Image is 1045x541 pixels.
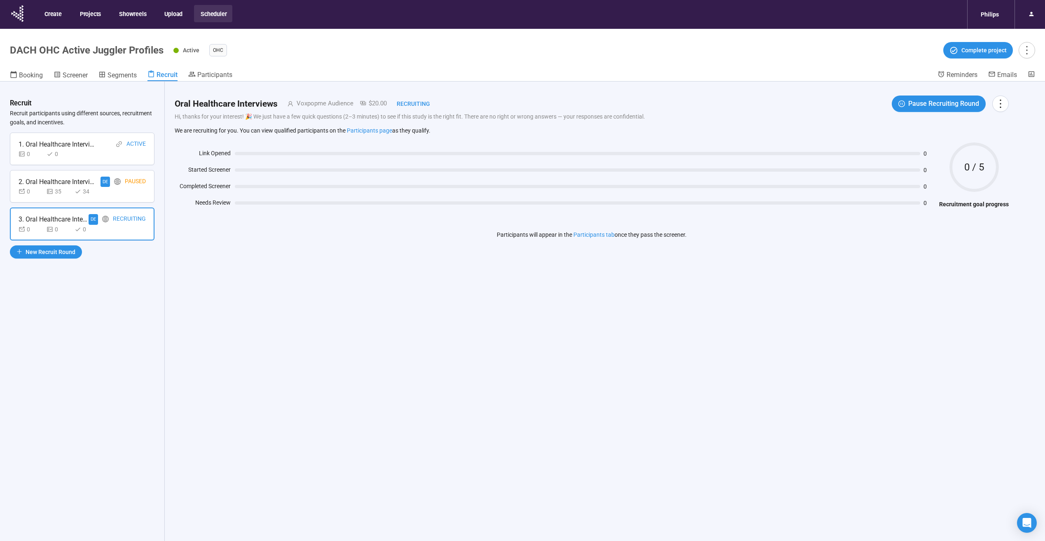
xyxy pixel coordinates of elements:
[961,46,1007,55] span: Complete project
[147,70,178,81] a: Recruit
[10,109,154,127] p: Recruit participants using different sources, recruitment goals, and incentives.
[19,214,89,224] div: 3. Oral Healthcare Interviews
[923,200,935,206] span: 0
[108,71,137,79] span: Segments
[54,70,88,81] a: Screener
[573,231,615,238] a: Participants tab
[47,225,71,234] div: 0
[113,214,146,224] div: Recruiting
[908,98,979,109] span: Pause Recruiting Round
[47,187,71,196] div: 35
[175,198,231,210] div: Needs Review
[10,98,32,109] h3: Recruit
[63,71,88,79] span: Screener
[278,101,293,107] span: user
[19,177,97,187] div: 2. Oral Healthcare Interviews
[19,139,97,149] div: 1. Oral Healthcare Interviews
[116,141,122,147] span: link
[892,96,986,112] button: pause-circlePause Recruiting Round
[158,5,188,22] button: Upload
[75,187,99,196] div: 34
[16,249,22,254] span: plus
[175,165,231,177] div: Started Screener
[125,177,146,187] div: Paused
[1019,42,1035,58] button: more
[19,71,43,79] span: Booking
[47,149,71,159] div: 0
[943,42,1013,58] button: Complete project
[114,178,121,185] span: global
[923,184,935,189] span: 0
[995,98,1006,109] span: more
[923,167,935,173] span: 0
[175,182,231,194] div: Completed Screener
[26,247,75,257] span: New Recruit Round
[353,99,387,109] div: $20.00
[188,70,232,80] a: Participants
[347,127,392,134] a: Participants page
[183,47,199,54] span: Active
[112,5,152,22] button: Showreels
[939,200,1009,209] h4: Recruitment goal progress
[194,5,232,22] button: Scheduler
[1017,513,1037,533] div: Open Intercom Messenger
[19,187,43,196] div: 0
[898,100,905,107] span: pause-circle
[949,162,999,172] span: 0 / 5
[1021,44,1032,56] span: more
[175,112,1009,121] p: Hi, thanks for your interest! 🎉 We just have a few quick questions (2–3 minutes) to see if this s...
[10,245,82,259] button: plusNew Recruit Round
[213,46,223,54] span: OHC
[98,70,137,81] a: Segments
[997,71,1017,79] span: Emails
[937,70,977,80] a: Reminders
[75,225,99,234] div: 0
[988,70,1017,80] a: Emails
[923,151,935,156] span: 0
[19,225,43,234] div: 0
[19,149,43,159] div: 0
[387,99,430,108] div: Recruiting
[10,44,164,56] h1: DACH OHC Active Juggler Profiles
[197,71,232,79] span: Participants
[126,139,146,149] div: Active
[102,216,109,222] span: global
[947,71,977,79] span: Reminders
[976,7,1004,22] div: Philips
[293,99,353,109] div: Voxpopme Audience
[73,5,107,22] button: Projects
[38,5,68,22] button: Create
[101,177,110,187] div: DE
[497,230,687,239] p: Participants will appear in the once they pass the screener.
[157,71,178,79] span: Recruit
[175,97,278,111] h2: Oral Healthcare Interviews
[89,214,98,224] div: DE
[992,96,1009,112] button: more
[175,149,231,161] div: Link Opened
[175,127,1009,134] p: We are recruiting for you. You can view qualified participants on the as they qualify.
[10,70,43,81] a: Booking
